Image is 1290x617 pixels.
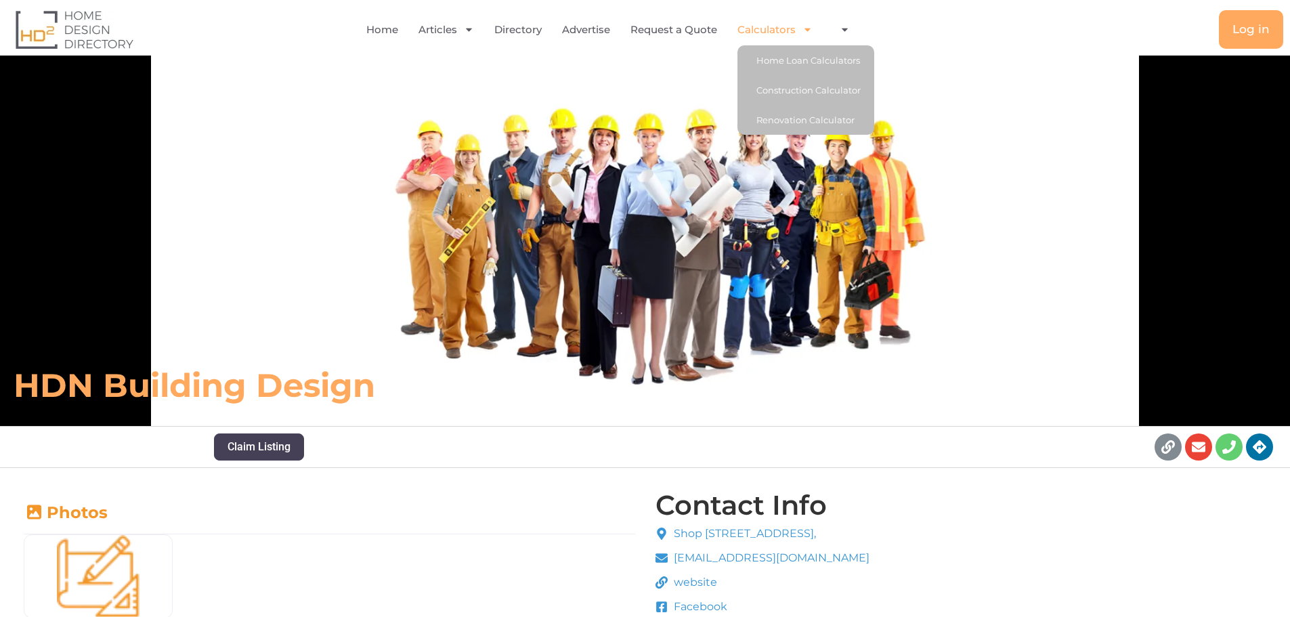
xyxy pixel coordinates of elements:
button: Claim Listing [214,433,304,461]
span: [EMAIL_ADDRESS][DOMAIN_NAME] [670,550,869,566]
a: Home [366,14,398,45]
a: Articles [418,14,474,45]
a: Home Loan Calculators [737,45,874,75]
span: Shop [STREET_ADDRESS], [670,526,816,542]
a: Directory [494,14,542,45]
a: Construction Calculator [737,75,874,105]
a: Advertise [562,14,610,45]
nav: Menu [262,14,964,45]
span: Log in [1232,24,1270,35]
ul: Calculators [737,45,874,135]
a: Request a Quote [630,14,717,45]
h4: Contact Info [655,492,827,519]
span: Facebook [670,599,727,615]
a: Photos [24,503,108,522]
a: Calculators [737,14,813,45]
a: Renovation Calculator [737,105,874,135]
a: [EMAIL_ADDRESS][DOMAIN_NAME] [655,550,870,566]
span: website [670,574,717,591]
a: Log in [1219,10,1283,49]
a: website [655,574,870,591]
h6: HDN Building Design [14,365,897,406]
